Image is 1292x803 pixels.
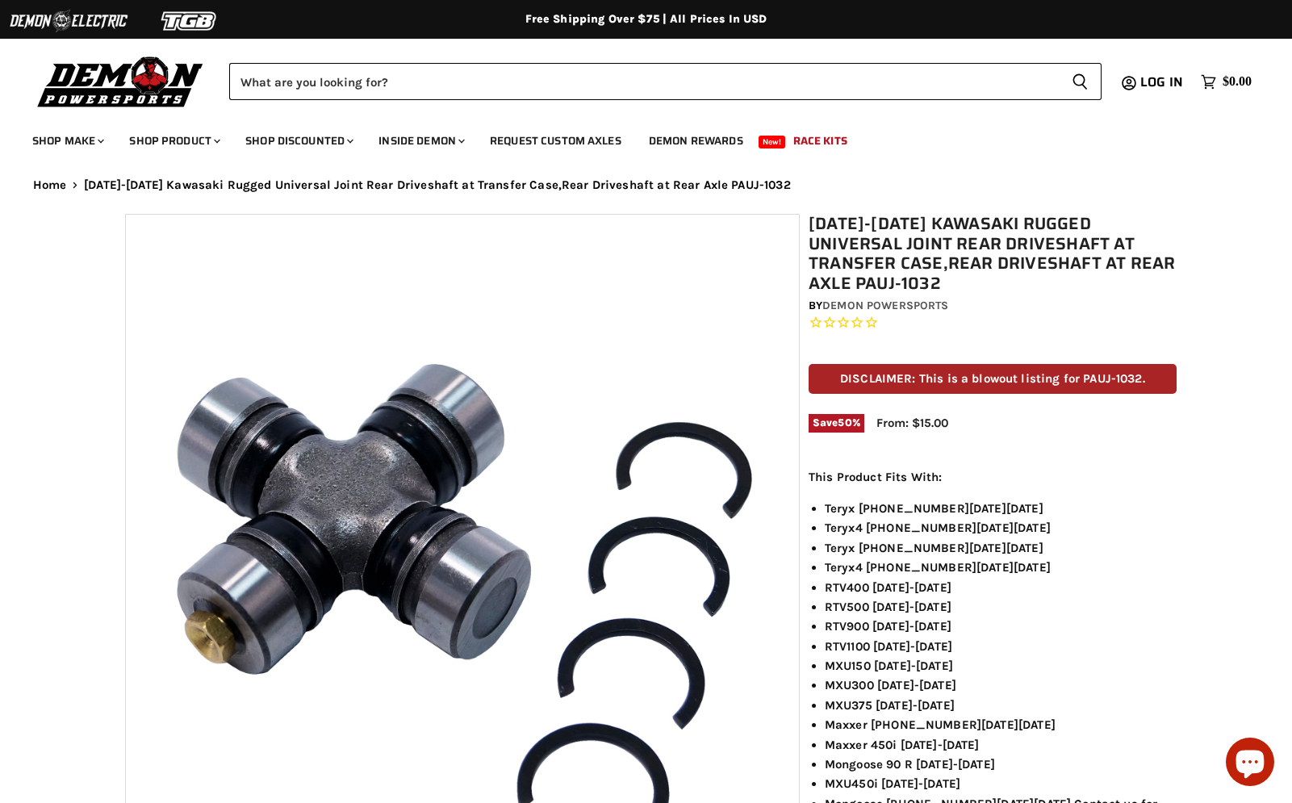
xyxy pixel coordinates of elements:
a: Request Custom Axles [478,124,633,157]
li: Maxxer [PHONE_NUMBER][DATE][DATE] [825,715,1177,734]
a: Race Kits [781,124,859,157]
inbox-online-store-chat: Shopify online store chat [1221,738,1279,790]
h1: [DATE]-[DATE] Kawasaki Rugged Universal Joint Rear Driveshaft at Transfer Case,Rear Driveshaft at... [809,214,1177,294]
li: Teryx [PHONE_NUMBER][DATE][DATE] [825,538,1177,558]
form: Product [229,63,1102,100]
li: RTV900 [DATE]-[DATE] [825,617,1177,636]
input: Search [229,63,1059,100]
img: TGB Logo 2 [129,6,250,36]
div: Free Shipping Over $75 | All Prices In USD [1,12,1292,27]
a: Shop Make [20,124,114,157]
button: Search [1059,63,1102,100]
a: Shop Product [117,124,230,157]
span: Log in [1140,72,1183,92]
span: [DATE]-[DATE] Kawasaki Rugged Universal Joint Rear Driveshaft at Transfer Case,Rear Driveshaft at... [84,178,791,192]
li: Teryx4 [PHONE_NUMBER][DATE][DATE] [825,518,1177,537]
a: Shop Discounted [233,124,363,157]
img: Demon Powersports [32,52,209,110]
li: MXU150 [DATE]-[DATE] [825,656,1177,675]
li: MXU375 [DATE]-[DATE] [825,696,1177,715]
a: $0.00 [1193,70,1260,94]
a: Inside Demon [366,124,475,157]
a: Home [33,178,67,192]
li: RTV1100 [DATE]-[DATE] [825,637,1177,656]
span: Rated 0.0 out of 5 stars 0 reviews [809,315,1177,332]
li: MXU300 [DATE]-[DATE] [825,675,1177,695]
span: 50 [838,416,851,429]
li: RTV400 [DATE]-[DATE] [825,578,1177,597]
span: Save % [809,414,864,432]
li: Teryx [PHONE_NUMBER][DATE][DATE] [825,499,1177,518]
img: Demon Electric Logo 2 [8,6,129,36]
div: by [809,297,1177,315]
li: Teryx4 [PHONE_NUMBER][DATE][DATE] [825,558,1177,577]
a: Demon Powersports [822,299,948,312]
span: New! [759,136,786,148]
li: Mongoose 90 R [DATE]-[DATE] [825,755,1177,774]
a: Log in [1133,75,1193,90]
p: DISCLAIMER: This is a blowout listing for PAUJ-1032. [809,364,1177,394]
li: MXU450i [DATE]-[DATE] [825,774,1177,793]
span: $0.00 [1223,74,1252,90]
p: This Product Fits With: [809,467,1177,487]
a: Demon Rewards [637,124,755,157]
ul: Main menu [20,118,1248,157]
li: Maxxer 450i [DATE]-[DATE] [825,735,1177,755]
nav: Breadcrumbs [1,178,1292,192]
span: From: $15.00 [876,416,948,430]
li: RTV500 [DATE]-[DATE] [825,597,1177,617]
